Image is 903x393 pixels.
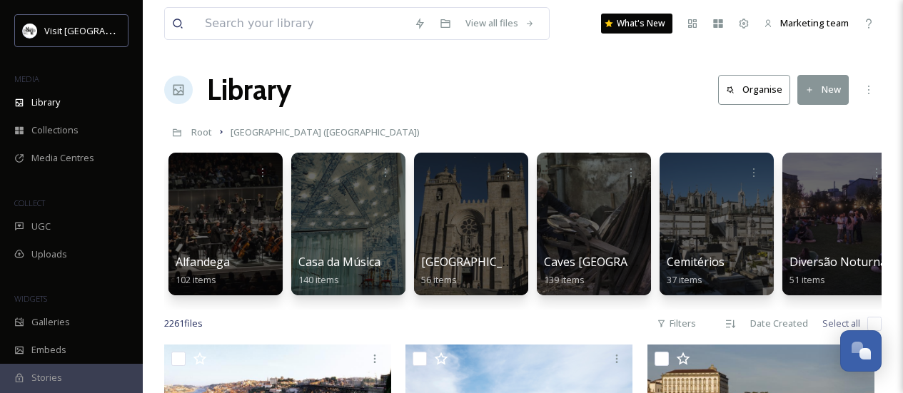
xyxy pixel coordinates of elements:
[718,75,797,104] a: Organise
[164,317,203,330] span: 2261 file s
[298,255,380,286] a: Casa da Música140 items
[718,75,790,104] button: Organise
[743,310,815,337] div: Date Created
[14,73,39,84] span: MEDIA
[790,273,825,286] span: 51 items
[601,14,672,34] a: What's New
[421,255,536,286] a: [GEOGRAPHIC_DATA]56 items
[458,9,542,37] a: View all files
[757,9,856,37] a: Marketing team
[31,151,94,165] span: Media Centres
[207,68,291,111] a: Library
[31,247,67,261] span: Uploads
[667,254,725,270] span: Cemitérios
[840,330,882,372] button: Open Chat
[421,273,457,286] span: 56 items
[667,255,725,286] a: Cemitérios37 items
[31,315,70,329] span: Galleries
[231,123,420,141] a: [GEOGRAPHIC_DATA] ([GEOGRAPHIC_DATA])
[797,75,849,104] button: New
[176,273,216,286] span: 102 items
[544,254,693,270] span: Caves [GEOGRAPHIC_DATA]
[191,126,212,138] span: Root
[31,343,66,357] span: Embeds
[31,371,62,384] span: Stories
[822,317,860,330] span: Select all
[667,273,702,286] span: 37 items
[544,273,585,286] span: 139 items
[298,273,339,286] span: 140 items
[23,24,37,38] img: download%20%282%29.png
[14,198,45,208] span: COLLECT
[191,123,212,141] a: Root
[790,255,887,286] a: Diversão Noturna51 items
[31,123,79,137] span: Collections
[231,126,420,138] span: [GEOGRAPHIC_DATA] ([GEOGRAPHIC_DATA])
[14,293,47,304] span: WIDGETS
[198,8,407,39] input: Search your library
[421,254,536,270] span: [GEOGRAPHIC_DATA]
[790,254,887,270] span: Diversão Noturna
[44,24,155,37] span: Visit [GEOGRAPHIC_DATA]
[650,310,703,337] div: Filters
[544,255,693,286] a: Caves [GEOGRAPHIC_DATA]139 items
[31,220,51,233] span: UGC
[31,96,60,109] span: Library
[176,254,230,270] span: Alfandega
[298,254,380,270] span: Casa da Música
[780,16,849,29] span: Marketing team
[176,255,230,286] a: Alfandega102 items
